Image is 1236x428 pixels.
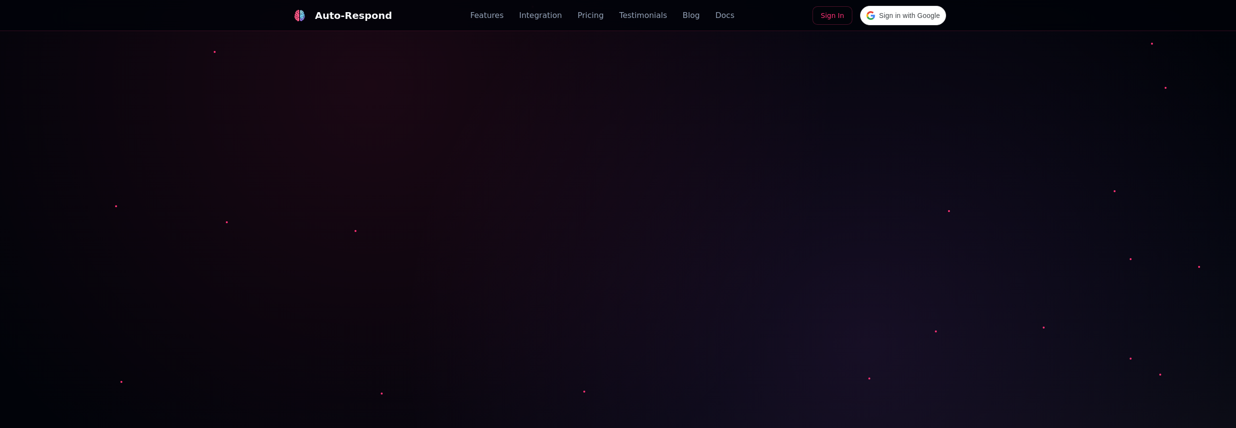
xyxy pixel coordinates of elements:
[813,6,852,25] a: Sign In
[293,10,305,21] img: logo.svg
[290,6,392,25] a: Auto-Respond
[683,10,700,21] a: Blog
[470,10,504,21] a: Features
[577,10,604,21] a: Pricing
[315,9,392,22] div: Auto-Respond
[619,10,667,21] a: Testimonials
[860,6,946,25] div: Sign in with Google
[715,10,734,21] a: Docs
[879,11,940,21] span: Sign in with Google
[519,10,562,21] a: Integration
